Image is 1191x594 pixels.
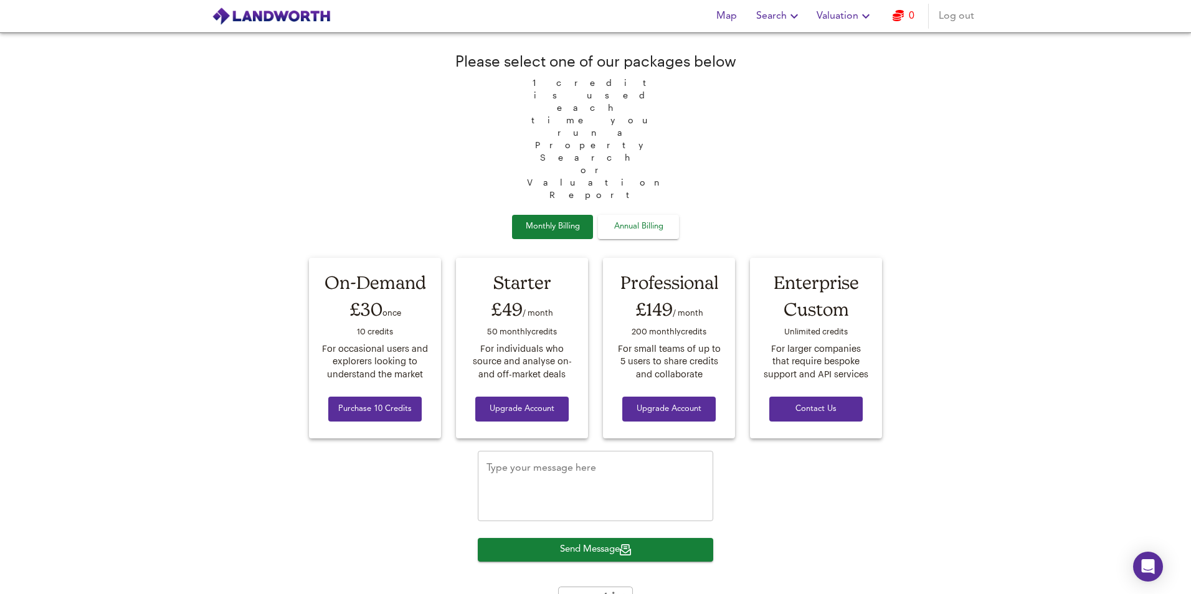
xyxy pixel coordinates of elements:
span: / month [523,308,553,317]
div: 200 monthly credit s [615,323,723,342]
div: On-Demand [321,270,429,295]
span: 1 credit is used each time you run a Property Search or Valuation Report [521,72,670,201]
div: Custom [762,295,870,323]
button: Search [751,4,807,29]
div: For small teams of up to 5 users to share credits and collaborate [615,342,723,381]
img: logo [212,7,331,26]
span: Log out [939,7,974,25]
button: Upgrade Account [475,397,569,422]
span: Purchase 10 Credits [338,402,412,417]
button: Annual Billing [598,215,679,239]
div: Professional [615,270,723,295]
div: For individuals who source and analyse on- and off-market deals [468,342,576,381]
button: Contact Us [769,397,863,422]
button: Log out [934,4,979,29]
span: Search [756,7,802,25]
div: Open Intercom Messenger [1133,552,1163,582]
span: Upgrade Account [485,402,559,417]
div: Enterprise [762,270,870,295]
button: Valuation [812,4,878,29]
button: 0 [883,4,923,29]
button: Map [706,4,746,29]
div: For larger companies that require bespoke support and API services [762,342,870,381]
div: 10 credit s [321,323,429,342]
a: 0 [893,7,914,25]
span: Upgrade Account [632,402,706,417]
button: Upgrade Account [622,397,716,422]
div: 50 monthly credit s [468,323,576,342]
div: Unlimited credit s [762,323,870,342]
span: Annual Billing [607,220,670,234]
div: £30 [321,295,429,323]
span: / month [673,308,703,317]
div: £149 [615,295,723,323]
button: Purchase 10 Credits [328,397,422,422]
span: Valuation [817,7,873,25]
span: Send Message [488,542,703,558]
div: For occasional users and explorers looking to understand the market [321,342,429,381]
span: Map [711,7,741,25]
div: £49 [468,295,576,323]
span: Contact Us [779,402,853,417]
div: Starter [468,270,576,295]
span: once [382,308,401,317]
button: Send Message [478,538,713,562]
div: Please select one of our packages below [455,50,736,72]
